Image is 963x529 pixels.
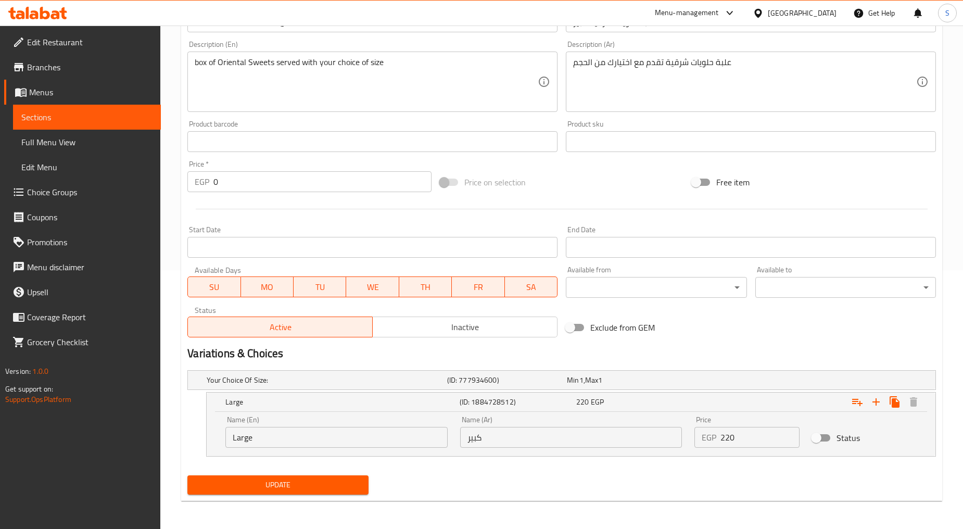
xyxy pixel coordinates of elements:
input: Enter name Ar [460,427,682,448]
button: MO [241,276,294,297]
span: Menus [29,86,153,98]
a: Grocery Checklist [4,330,161,355]
span: SA [509,280,553,295]
span: Status [837,432,860,444]
a: Menu disclaimer [4,255,161,280]
div: Expand [207,393,935,411]
a: Edit Restaurant [4,30,161,55]
span: 1 [598,373,602,387]
span: EGP [591,395,604,409]
div: ​ [755,277,936,298]
button: Active [187,317,373,337]
span: Version: [5,364,31,378]
a: Promotions [4,230,161,255]
span: Promotions [27,236,153,248]
input: Please enter product sku [566,131,936,152]
span: SU [192,280,236,295]
button: SA [505,276,557,297]
button: Clone new choice [885,393,904,411]
input: Enter name En [225,427,448,448]
a: Coupons [4,205,161,230]
span: TH [403,280,448,295]
span: Update [196,478,360,492]
span: Exclude from GEM [590,321,655,334]
button: TU [294,276,346,297]
textarea: box of Oriental Sweets served with your choice of size [195,57,538,107]
span: Choice Groups [27,186,153,198]
div: ​ [566,277,746,298]
span: 1 [579,373,584,387]
span: Grocery Checklist [27,336,153,348]
button: Inactive [372,317,557,337]
h2: Variations & Choices [187,346,936,361]
a: Full Menu View [13,130,161,155]
h5: Large [225,397,455,407]
span: Coupons [27,211,153,223]
span: Sections [21,111,153,123]
a: Menus [4,80,161,105]
textarea: علبة حلويات شرقية تقدم مع اختيارك من الحجم [573,57,916,107]
span: MO [245,280,289,295]
p: EGP [195,175,209,188]
span: WE [350,280,395,295]
div: Expand [188,371,935,389]
span: Upsell [27,286,153,298]
div: [GEOGRAPHIC_DATA] [768,7,837,19]
input: Please enter price [720,427,799,448]
span: Edit Restaurant [27,36,153,48]
p: EGP [702,431,716,444]
a: Choice Groups [4,180,161,205]
span: Edit Menu [21,161,153,173]
span: Full Menu View [21,136,153,148]
span: Branches [27,61,153,73]
a: Upsell [4,280,161,305]
button: WE [346,276,399,297]
div: Menu-management [655,7,719,19]
a: Coverage Report [4,305,161,330]
div: , [567,375,683,385]
input: Please enter price [213,171,432,192]
h5: (ID: 1884728512) [460,397,573,407]
button: Add new choice [867,393,885,411]
span: Get support on: [5,382,53,396]
span: Min [567,373,579,387]
button: Delete Large [904,393,923,411]
button: Update [187,475,368,495]
button: Add choice group [848,393,867,411]
a: Support.OpsPlatform [5,393,71,406]
span: 220 [576,395,589,409]
span: Price on selection [464,176,526,188]
span: Menu disclaimer [27,261,153,273]
h5: (ID: 777934600) [447,375,563,385]
a: Branches [4,55,161,80]
span: S [945,7,949,19]
span: Max [585,373,598,387]
span: FR [456,280,500,295]
a: Edit Menu [13,155,161,180]
button: TH [399,276,452,297]
span: Coverage Report [27,311,153,323]
button: FR [452,276,504,297]
button: SU [187,276,240,297]
h5: Your Choice Of Size: [207,375,442,385]
span: 1.0.0 [32,364,48,378]
a: Sections [13,105,161,130]
span: Inactive [377,320,553,335]
span: Free item [716,176,750,188]
span: Active [192,320,369,335]
span: TU [298,280,342,295]
input: Please enter product barcode [187,131,557,152]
